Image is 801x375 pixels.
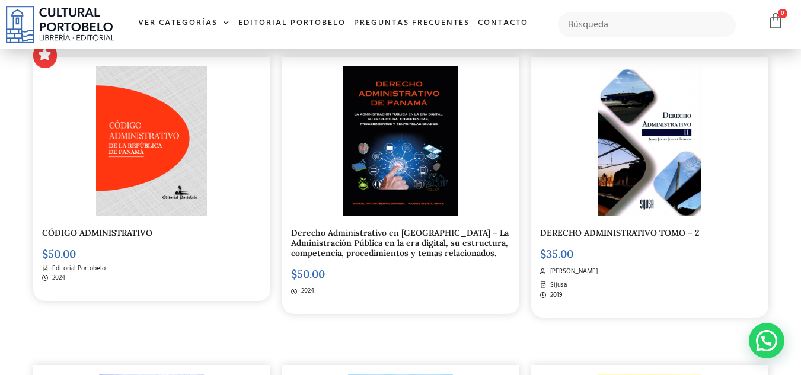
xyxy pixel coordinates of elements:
[547,267,598,277] span: [PERSON_NAME]
[298,286,314,296] span: 2024
[49,273,65,283] span: 2024
[474,11,532,36] a: Contacto
[291,267,297,281] span: $
[598,66,701,216] img: img20240222_11012550
[42,227,152,238] a: CÓDIGO ADMINISTRATIVO
[134,11,234,36] a: Ver Categorías
[767,12,784,30] a: 0
[540,247,546,261] span: $
[42,247,48,261] span: $
[547,290,563,300] span: 2019
[778,9,787,18] span: 0
[291,227,509,258] a: Derecho Administrativo en [GEOGRAPHIC_DATA] – La Administración Pública en la era digital, su est...
[558,12,736,37] input: Búsqueda
[49,264,106,274] span: Editorial Portobelo
[234,11,350,36] a: Editorial Portobelo
[540,227,699,238] a: DERECHO ADMINISTRATIVO TOMO – 2
[343,66,457,216] img: MIGUEL-BERNAL
[96,66,207,216] img: CODIGO 05 PORTADA ADMINISTRATIVO _Mesa de trabajo 1-01
[540,247,573,261] bdi: 35.00
[42,247,76,261] bdi: 50.00
[547,280,567,290] span: Sijusa
[749,323,784,358] div: WhatsApp contact
[291,267,325,281] bdi: 50.00
[350,11,474,36] a: Preguntas frecuentes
